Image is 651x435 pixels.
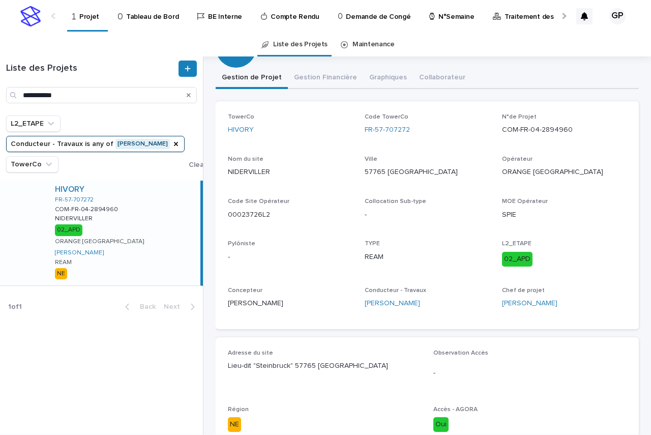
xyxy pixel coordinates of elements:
[6,115,61,132] button: L2_ETAPE
[55,259,72,266] p: REAM
[134,303,156,310] span: Back
[216,68,288,89] button: Gestion de Projet
[502,287,545,294] span: Chef de projet
[55,204,120,213] p: COM-FR-04-2894960
[55,249,104,256] a: [PERSON_NAME]
[365,298,420,309] a: [PERSON_NAME]
[228,417,241,432] div: NE
[433,417,449,432] div: Oui
[164,303,186,310] span: Next
[365,252,489,263] p: REAM
[502,241,531,247] span: L2_ETAPE
[55,238,144,245] p: ORANGE [GEOGRAPHIC_DATA]
[228,114,254,120] span: TowerCo
[6,156,58,172] button: TowerCo
[160,302,203,311] button: Next
[228,198,289,205] span: Code Site Opérateur
[433,350,488,356] span: Observation Accès
[228,407,249,413] span: Région
[228,156,263,162] span: Nom du site
[365,156,377,162] span: Ville
[20,6,41,26] img: stacker-logo-s-only.png
[55,224,82,236] div: 02_APD
[228,241,255,247] span: Pylôniste
[365,241,380,247] span: TYPE
[502,252,532,267] div: 02_APD
[365,198,426,205] span: Collocation Sub-type
[352,33,395,56] a: Maintenance
[365,125,410,135] a: FR-57-707272
[228,210,352,220] p: 00023726L2
[228,125,254,135] a: HIVORY
[502,198,548,205] span: MOE Opérateur
[117,302,160,311] button: Back
[55,268,67,279] div: NE
[365,287,426,294] span: Conducteur - Travaux
[365,114,408,120] span: Code TowerCo
[502,125,627,135] p: COM-FR-04-2894960
[433,368,627,379] p: -
[228,350,273,356] span: Adresse du site
[228,298,352,309] p: [PERSON_NAME]
[502,167,627,178] p: ORANGE [GEOGRAPHIC_DATA]
[55,213,95,222] p: NIDERVILLER
[228,252,352,263] p: -
[228,287,262,294] span: Concepteur
[55,196,94,204] a: FR-57-707272
[55,185,84,194] a: HIVORY
[6,87,197,103] input: Search
[502,156,532,162] span: Opérateur
[288,68,363,89] button: Gestion Financière
[502,114,537,120] span: N°de Projet
[189,161,237,168] span: Clear all filters
[363,68,413,89] button: Graphiques
[413,68,471,89] button: Collaborateur
[273,33,328,56] a: Liste des Projets
[365,167,489,178] p: 57765 [GEOGRAPHIC_DATA]
[609,8,626,24] div: GP
[365,210,489,220] p: -
[433,407,478,413] span: Accès - AGORA
[502,210,627,220] p: SPIE
[185,157,237,172] button: Clear all filters
[6,136,185,152] button: Conducteur - Travaux
[502,298,557,309] a: [PERSON_NAME]
[228,361,421,371] p: Lieu-dit "Steinbruck" 57765 [GEOGRAPHIC_DATA]
[228,167,352,178] p: NIDERVILLER
[6,63,176,74] h1: Liste des Projets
